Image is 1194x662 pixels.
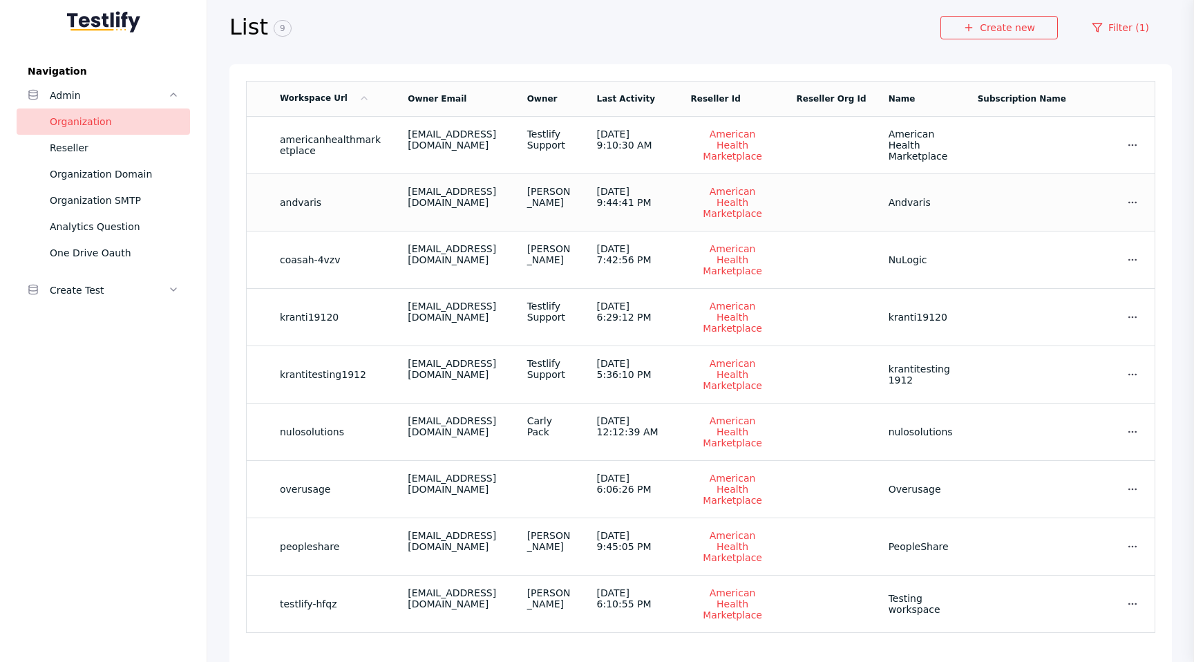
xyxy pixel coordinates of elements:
[691,529,775,564] a: American Health Marketplace
[691,243,775,277] a: American Health Marketplace
[397,81,515,116] td: Owner Email
[280,369,386,380] section: krantitesting1912
[280,254,386,265] section: coasah-4vzv
[50,113,179,130] div: Organization
[889,593,956,615] section: Testing workspace
[527,358,575,380] div: Testlify Support
[408,530,504,552] div: [EMAIL_ADDRESS][DOMAIN_NAME]
[280,426,386,437] section: nulosolutions
[516,81,586,116] td: Owner
[889,426,956,437] section: nulosolutions
[691,185,775,220] a: American Health Marketplace
[50,218,179,235] div: Analytics Question
[50,140,179,156] div: Reseller
[889,94,916,104] a: Name
[17,161,190,187] a: Organization Domain
[691,472,775,507] a: American Health Marketplace
[586,81,680,116] td: Last Activity
[17,135,190,161] a: Reseller
[408,129,504,151] div: [EMAIL_ADDRESS][DOMAIN_NAME]
[889,312,956,323] section: kranti19120
[17,66,190,77] label: Navigation
[527,129,575,151] div: Testlify Support
[280,134,386,156] section: americanhealthmarketplace
[527,186,575,208] div: [PERSON_NAME]
[280,541,386,552] section: peopleshare
[527,301,575,323] div: Testlify Support
[597,129,669,151] div: [DATE] 9:10:30 AM
[691,300,775,334] a: American Health Marketplace
[17,108,190,135] a: Organization
[889,363,956,386] section: krantitesting1912
[691,94,741,104] a: Reseller Id
[691,587,775,621] a: American Health Marketplace
[527,530,575,552] div: [PERSON_NAME]
[50,245,179,261] div: One Drive Oauth
[597,301,669,323] div: [DATE] 6:29:12 PM
[691,415,775,449] a: American Health Marketplace
[67,11,140,32] img: Testlify - Backoffice
[280,93,370,103] a: Workspace Url
[408,243,504,265] div: [EMAIL_ADDRESS][DOMAIN_NAME]
[889,254,956,265] section: NuLogic
[797,94,866,104] a: Reseller Org Id
[408,415,504,437] div: [EMAIL_ADDRESS][DOMAIN_NAME]
[408,473,504,495] div: [EMAIL_ADDRESS][DOMAIN_NAME]
[408,301,504,323] div: [EMAIL_ADDRESS][DOMAIN_NAME]
[1069,16,1172,39] a: Filter (1)
[229,13,940,42] h2: List
[597,358,669,380] div: [DATE] 5:36:10 PM
[597,473,669,495] div: [DATE] 6:06:26 PM
[17,240,190,266] a: One Drive Oauth
[527,243,575,265] div: [PERSON_NAME]
[597,530,669,552] div: [DATE] 9:45:05 PM
[408,358,504,380] div: [EMAIL_ADDRESS][DOMAIN_NAME]
[940,16,1058,39] a: Create new
[408,587,504,609] div: [EMAIL_ADDRESS][DOMAIN_NAME]
[691,357,775,392] a: American Health Marketplace
[408,186,504,208] div: [EMAIL_ADDRESS][DOMAIN_NAME]
[889,197,956,208] section: Andvaris
[50,192,179,209] div: Organization SMTP
[691,128,775,162] a: American Health Marketplace
[280,312,386,323] section: kranti19120
[597,415,669,437] div: [DATE] 12:12:39 AM
[280,197,386,208] section: andvaris
[280,484,386,495] section: overusage
[527,415,575,437] div: Carly Pack
[50,87,168,104] div: Admin
[597,243,669,265] div: [DATE] 7:42:56 PM
[17,187,190,214] a: Organization SMTP
[889,484,956,495] section: Overusage
[889,541,956,552] section: PeopleShare
[50,166,179,182] div: Organization Domain
[978,94,1066,104] a: Subscription Name
[50,282,168,299] div: Create Test
[527,587,575,609] div: [PERSON_NAME]
[597,186,669,208] div: [DATE] 9:44:41 PM
[17,214,190,240] a: Analytics Question
[274,20,292,37] span: 9
[280,598,386,609] section: testlify-hfqz
[597,587,669,609] div: [DATE] 6:10:55 PM
[889,129,956,162] section: American Health Marketplace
